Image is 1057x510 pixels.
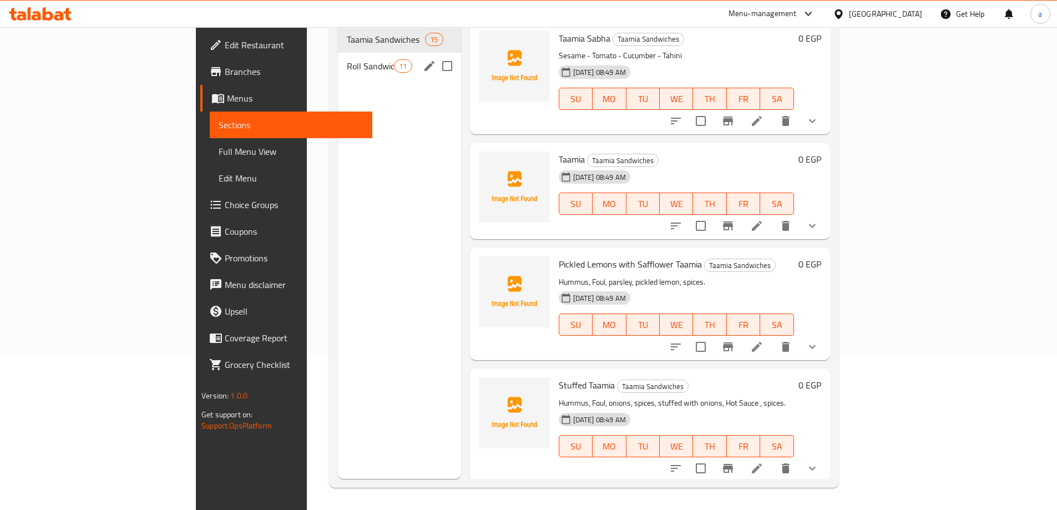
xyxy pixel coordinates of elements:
div: Taamia Sandwiches [704,259,776,272]
span: TH [697,317,722,333]
button: sort-choices [662,108,689,134]
span: WE [664,196,689,212]
span: MO [597,91,621,107]
button: MO [593,435,626,457]
a: Edit menu item [750,340,763,354]
span: Sections [219,118,363,132]
a: Coverage Report [200,325,372,351]
span: SA [765,317,789,333]
button: FR [727,435,760,457]
span: FR [731,438,756,455]
svg: Show Choices [806,219,819,233]
span: Taamia Sabha [559,30,610,47]
a: Edit Restaurant [200,32,372,58]
span: 11 [395,61,411,72]
button: Branch-specific-item [715,108,741,134]
span: SU [564,438,588,455]
button: SU [559,88,593,110]
span: Menu disclaimer [225,278,363,291]
a: Edit menu item [750,462,763,475]
a: Menus [200,85,372,112]
span: Stuffed Taamia [559,377,615,393]
span: SA [765,91,789,107]
a: Choice Groups [200,191,372,218]
h6: 0 EGP [798,377,821,393]
button: WE [660,88,693,110]
button: TH [693,314,726,336]
button: edit [421,58,438,74]
span: SU [564,91,588,107]
span: SU [564,196,588,212]
button: show more [799,108,826,134]
span: Coverage Report [225,331,363,345]
span: [DATE] 08:49 AM [569,67,630,78]
button: TH [693,435,726,457]
svg: Show Choices [806,462,819,475]
span: FR [731,91,756,107]
p: Hummus, Foul, onions, spices, stuffed with onions, Hot Sauce , spices. [559,396,794,410]
a: Sections [210,112,372,138]
button: TU [626,193,660,215]
h6: 0 EGP [798,256,821,272]
button: FR [727,193,760,215]
span: MO [597,196,621,212]
span: Select to update [689,457,712,480]
button: TU [626,435,660,457]
span: [DATE] 08:49 AM [569,293,630,304]
a: Menu disclaimer [200,271,372,298]
button: delete [772,455,799,482]
button: SA [760,193,793,215]
span: Upsell [225,305,363,318]
button: WE [660,193,693,215]
div: Menu-management [729,7,797,21]
a: Grocery Checklist [200,351,372,378]
p: Hummus, Foul, parsley, pickled lemon, spices. [559,275,794,289]
button: SA [760,88,793,110]
a: Edit menu item [750,114,763,128]
button: WE [660,314,693,336]
span: Select to update [689,109,712,133]
span: SU [564,317,588,333]
span: Taamia Sandwiches [705,259,775,272]
a: Support.OpsPlatform [201,418,272,433]
span: WE [664,91,689,107]
span: TH [697,438,722,455]
span: WE [664,438,689,455]
span: TH [697,91,722,107]
span: TU [631,317,655,333]
span: Taamia Sandwiches [588,154,658,167]
img: Taamia [479,152,550,223]
svg: Show Choices [806,114,819,128]
a: Edit menu item [750,219,763,233]
span: 1.0.0 [230,388,247,403]
button: delete [772,213,799,239]
button: show more [799,455,826,482]
span: [DATE] 08:49 AM [569,415,630,425]
span: 15 [426,34,442,45]
div: [GEOGRAPHIC_DATA] [849,8,922,20]
span: Choice Groups [225,198,363,211]
span: Edit Restaurant [225,38,363,52]
nav: Menu sections [338,22,461,84]
span: TU [631,91,655,107]
div: Taamia Sandwiches15 [338,26,461,53]
span: Roll Sandwiches [347,59,394,73]
span: [DATE] 08:49 AM [569,172,630,183]
span: SA [765,196,789,212]
button: WE [660,435,693,457]
h6: 0 EGP [798,152,821,167]
a: Promotions [200,245,372,271]
button: SU [559,314,593,336]
span: Taamia [559,151,585,168]
span: Select to update [689,214,712,238]
button: Branch-specific-item [715,455,741,482]
button: sort-choices [662,334,689,360]
div: Taamia Sandwiches [613,33,684,46]
button: sort-choices [662,213,689,239]
a: Full Menu View [210,138,372,165]
div: items [394,59,412,73]
span: Taamia Sandwiches [347,33,425,46]
span: a [1038,8,1042,20]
